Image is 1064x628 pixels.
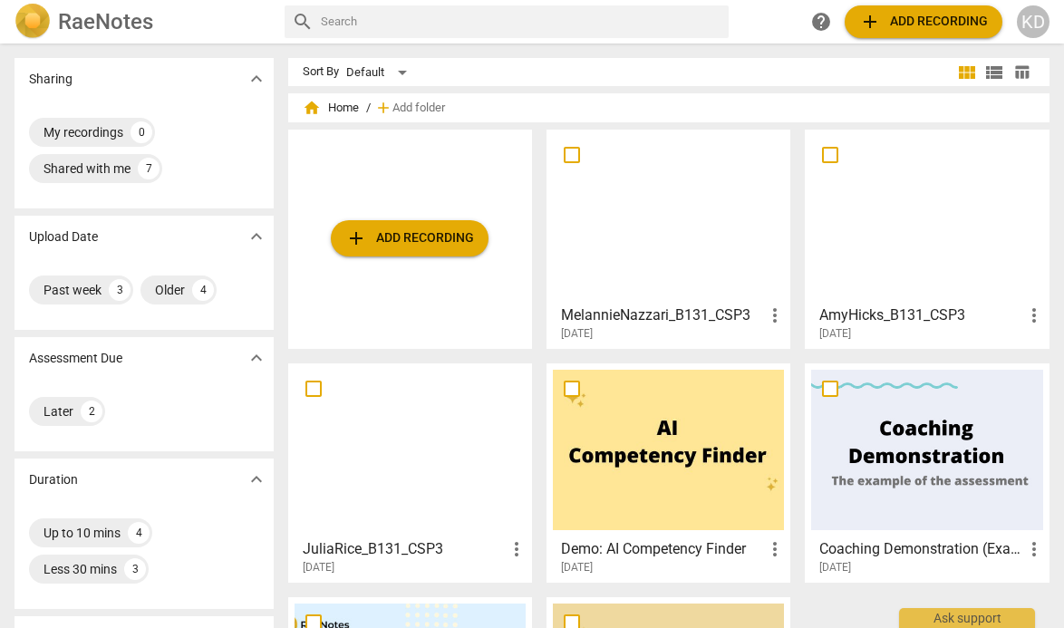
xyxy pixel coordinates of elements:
span: more_vert [506,538,527,560]
div: Up to 10 mins [44,524,121,542]
span: [DATE] [561,560,593,575]
div: My recordings [44,123,123,141]
div: 2 [81,401,102,422]
button: KD [1017,5,1049,38]
h3: Demo: AI Competency Finder [561,538,764,560]
a: Coaching Demonstration (Example)[DATE] [811,370,1042,575]
p: Upload Date [29,227,98,246]
h3: AmyHicks_B131_CSP3 [819,304,1022,326]
a: JuliaRice_B131_CSP3[DATE] [295,370,526,575]
h3: MelannieNazzari_B131_CSP3 [561,304,764,326]
span: expand_more [246,68,267,90]
span: add [859,11,881,33]
button: List view [981,59,1008,86]
div: 7 [138,158,160,179]
button: Show more [243,466,270,493]
p: Assessment Due [29,349,122,368]
div: 3 [109,279,131,301]
div: 0 [131,121,152,143]
h3: Coaching Demonstration (Example) [819,538,1022,560]
p: Sharing [29,70,73,89]
button: Table view [1008,59,1035,86]
div: Older [155,281,185,299]
div: Sort By [303,65,339,79]
span: Add recording [345,227,474,249]
a: MelannieNazzari_B131_CSP3[DATE] [553,136,784,341]
p: Duration [29,470,78,489]
input: Search [321,7,722,36]
a: Demo: AI Competency Finder[DATE] [553,370,784,575]
span: more_vert [764,304,786,326]
span: Home [303,99,359,117]
span: search [292,11,314,33]
span: more_vert [1023,538,1045,560]
span: add [374,99,392,117]
span: [DATE] [303,560,334,575]
div: Shared with me [44,159,131,178]
span: expand_more [246,347,267,369]
span: expand_more [246,226,267,247]
button: Upload [845,5,1002,38]
span: Add folder [392,101,445,115]
span: more_vert [764,538,786,560]
span: expand_more [246,469,267,490]
span: [DATE] [561,326,593,342]
a: AmyHicks_B131_CSP3[DATE] [811,136,1042,341]
div: Ask support [899,608,1035,628]
div: Later [44,402,73,420]
span: view_module [956,62,978,83]
span: help [810,11,832,33]
div: Default [346,58,413,87]
img: Logo [15,4,51,40]
div: Past week [44,281,102,299]
span: view_list [983,62,1005,83]
button: Upload [331,220,488,256]
span: / [366,101,371,115]
a: LogoRaeNotes [15,4,270,40]
div: 4 [192,279,214,301]
button: Tile view [953,59,981,86]
span: add [345,227,367,249]
span: table_chart [1013,63,1030,81]
h2: RaeNotes [58,9,153,34]
h3: JuliaRice_B131_CSP3 [303,538,506,560]
button: Show more [243,223,270,250]
a: Help [805,5,837,38]
div: Less 30 mins [44,560,117,578]
div: 3 [124,558,146,580]
span: more_vert [1023,304,1045,326]
span: [DATE] [819,326,851,342]
span: [DATE] [819,560,851,575]
span: Add recording [859,11,988,33]
button: Show more [243,344,270,372]
span: home [303,99,321,117]
div: 4 [128,522,150,544]
button: Show more [243,65,270,92]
